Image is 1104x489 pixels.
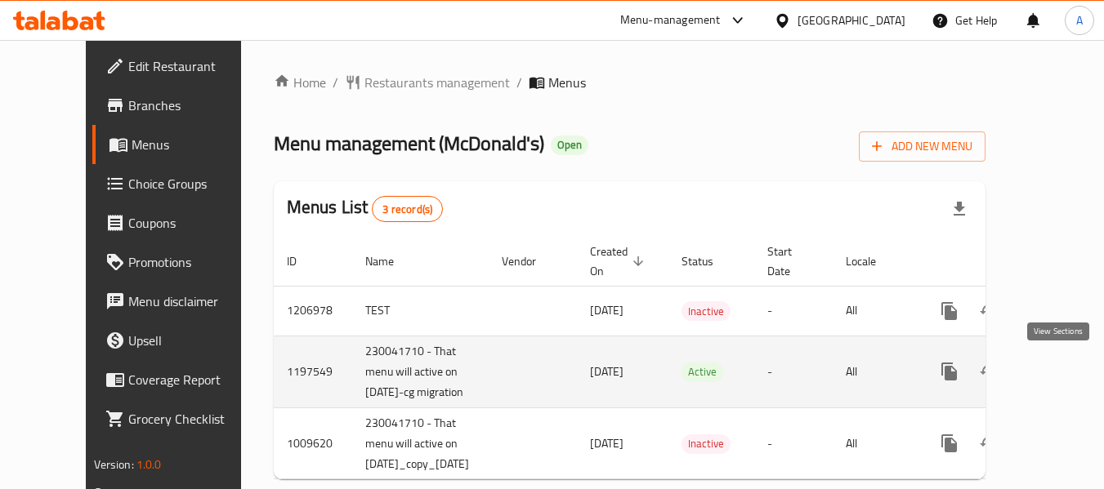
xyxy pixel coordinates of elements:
td: All [833,407,917,479]
span: Menus [548,73,586,92]
td: 230041710 - That menu will active on [DATE]-cg migration [352,336,489,407]
button: Change Status [969,291,1008,331]
table: enhanced table [274,237,1100,480]
span: Created On [590,242,649,281]
span: Start Date [767,242,813,281]
h2: Menus List [287,195,443,222]
span: [DATE] [590,361,624,382]
a: Coverage Report [92,360,270,399]
span: Upsell [128,331,257,350]
td: - [754,286,833,336]
span: Coupons [128,213,257,233]
span: ID [287,251,318,271]
li: / [333,73,338,92]
span: Coverage Report [128,370,257,389]
span: Status [682,251,735,271]
span: Locale [846,251,897,271]
a: Promotions [92,242,270,282]
nav: breadcrumb [274,73,986,92]
td: All [833,336,917,407]
td: 1009620 [274,407,352,479]
div: Export file [940,189,979,229]
a: Restaurants management [345,73,510,92]
button: more [930,352,969,391]
span: Inactive [682,434,731,453]
span: Menus [132,135,257,154]
td: 1206978 [274,286,352,336]
span: 1.0.0 [136,454,162,475]
span: Version: [94,454,134,475]
a: Edit Restaurant [92,47,270,86]
span: Edit Restaurant [128,56,257,76]
span: A [1076,11,1083,29]
button: Change Status [969,424,1008,463]
a: Home [274,73,326,92]
button: more [930,424,969,463]
span: [DATE] [590,433,624,454]
td: 230041710 - That menu will active on [DATE]_copy_[DATE] [352,407,489,479]
td: - [754,336,833,407]
span: Branches [128,96,257,115]
span: Choice Groups [128,174,257,193]
button: more [930,291,969,331]
li: / [516,73,522,92]
button: Change Status [969,352,1008,391]
a: Menus [92,125,270,164]
div: [GEOGRAPHIC_DATA] [798,11,905,29]
span: Vendor [502,251,557,271]
button: Add New Menu [859,131,986,162]
span: Menu disclaimer [128,291,257,311]
div: Open [551,136,588,155]
a: Coupons [92,203,270,242]
span: Menu management ( McDonald's ) [274,125,544,162]
td: All [833,286,917,336]
span: 3 record(s) [373,202,442,217]
td: 1197549 [274,336,352,407]
div: Total records count [372,196,443,222]
div: Active [682,362,723,382]
div: Inactive [682,434,731,454]
div: Menu-management [620,11,721,30]
a: Upsell [92,321,270,360]
span: Restaurants management [364,73,510,92]
span: Add New Menu [872,136,972,157]
a: Branches [92,86,270,125]
span: Active [682,362,723,381]
span: Name [365,251,415,271]
span: [DATE] [590,300,624,321]
div: Inactive [682,301,731,321]
a: Menu disclaimer [92,282,270,321]
a: Choice Groups [92,164,270,203]
th: Actions [917,237,1100,287]
span: Inactive [682,302,731,321]
td: - [754,407,833,479]
span: Grocery Checklist [128,409,257,429]
a: Grocery Checklist [92,399,270,438]
span: Promotions [128,252,257,272]
span: Open [551,138,588,152]
td: TEST [352,286,489,336]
